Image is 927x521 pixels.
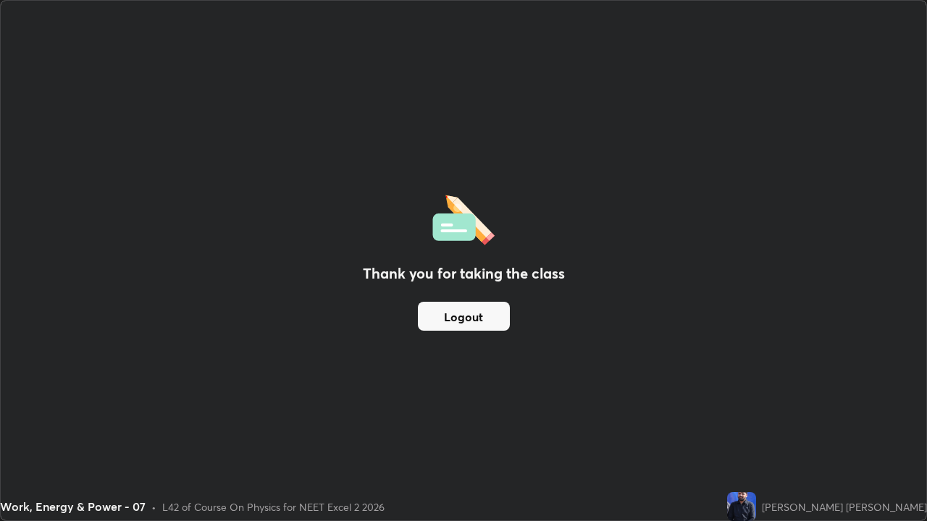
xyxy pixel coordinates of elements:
[432,190,495,245] img: offlineFeedback.1438e8b3.svg
[162,499,385,514] div: L42 of Course On Physics for NEET Excel 2 2026
[762,499,927,514] div: [PERSON_NAME] [PERSON_NAME]
[727,492,756,521] img: f34a0ffe40ef4429b3e21018fb94e939.jpg
[363,263,565,284] h2: Thank you for taking the class
[151,499,156,514] div: •
[418,302,510,331] button: Logout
